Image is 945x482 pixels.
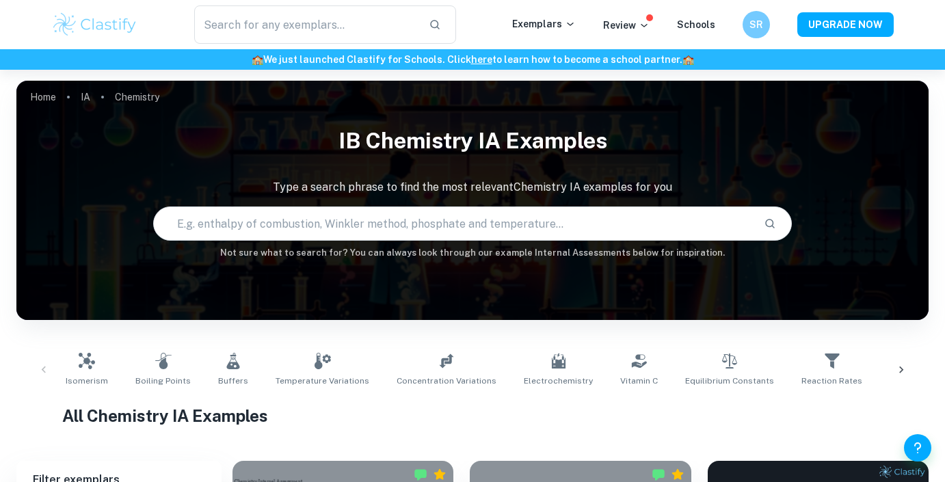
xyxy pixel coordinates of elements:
span: 🏫 [682,54,694,65]
input: Search for any exemplars... [194,5,418,44]
img: Clastify logo [51,11,138,38]
h6: We just launched Clastify for Schools. Click to learn how to become a school partner. [3,52,942,67]
button: UPGRADE NOW [797,12,894,37]
a: Schools [677,19,715,30]
h6: Not sure what to search for? You can always look through our example Internal Assessments below f... [16,246,929,260]
p: Chemistry [115,90,159,105]
button: SR [743,11,770,38]
p: Type a search phrase to find the most relevant Chemistry IA examples for you [16,179,929,196]
button: Help and Feedback [904,434,931,461]
span: Boiling Points [135,375,191,387]
span: Temperature Variations [276,375,369,387]
a: IA [81,88,90,107]
span: Electrochemistry [524,375,593,387]
span: Reaction Rates [801,375,862,387]
p: Exemplars [512,16,576,31]
span: Concentration Variations [397,375,496,387]
span: Equilibrium Constants [685,375,774,387]
h6: SR [749,17,764,32]
a: here [471,54,492,65]
img: Marked [652,468,665,481]
span: 🏫 [252,54,263,65]
a: Home [30,88,56,107]
input: E.g. enthalpy of combustion, Winkler method, phosphate and temperature... [154,204,753,243]
button: Search [758,212,782,235]
span: Buffers [218,375,248,387]
img: Marked [414,468,427,481]
span: Vitamin C [620,375,658,387]
h1: All Chemistry IA Examples [62,403,883,428]
div: Premium [433,468,447,481]
div: Premium [671,468,684,481]
h1: IB Chemistry IA examples [16,119,929,163]
span: Isomerism [66,375,108,387]
p: Review [603,18,650,33]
